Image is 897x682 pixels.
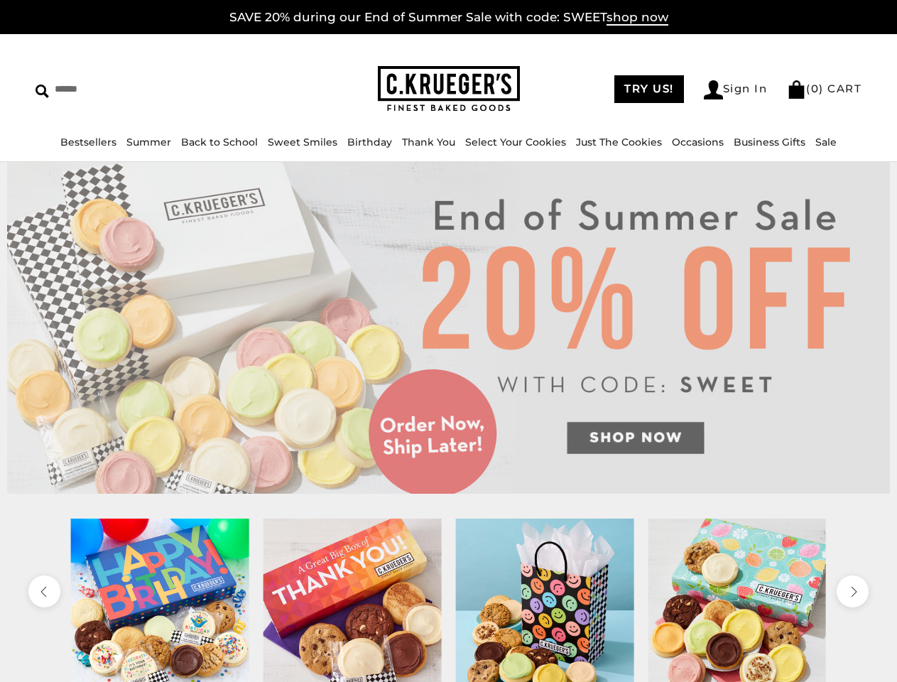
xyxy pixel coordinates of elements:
[704,80,768,99] a: Sign In
[36,78,224,100] input: Search
[402,136,455,148] a: Thank You
[126,136,171,148] a: Summer
[672,136,724,148] a: Occasions
[614,75,684,103] a: TRY US!
[347,136,392,148] a: Birthday
[465,136,566,148] a: Select Your Cookies
[378,66,520,112] img: C.KRUEGER'S
[268,136,337,148] a: Sweet Smiles
[734,136,805,148] a: Business Gifts
[607,10,668,26] span: shop now
[28,575,60,607] button: previous
[815,136,837,148] a: Sale
[704,80,723,99] img: Account
[181,136,258,148] a: Back to School
[60,136,116,148] a: Bestsellers
[787,82,861,95] a: (0) CART
[229,10,668,26] a: SAVE 20% during our End of Summer Sale with code: SWEETshop now
[837,575,869,607] button: next
[576,136,662,148] a: Just The Cookies
[811,82,820,95] span: 0
[36,85,49,98] img: Search
[787,80,806,99] img: Bag
[7,162,890,494] img: C.Krueger's Special Offer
